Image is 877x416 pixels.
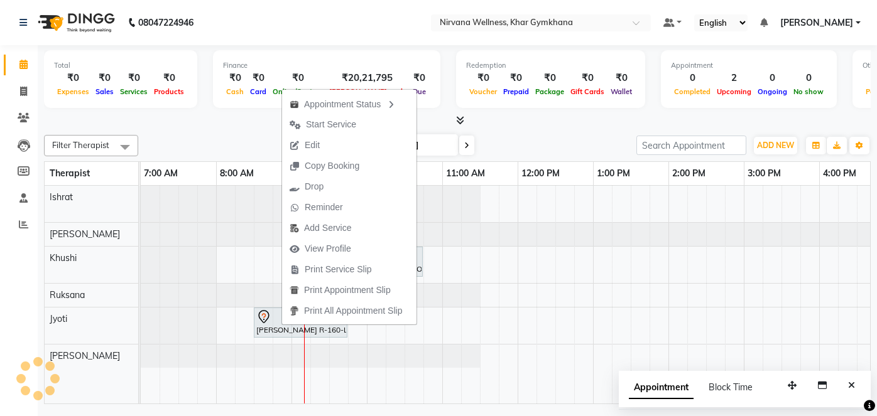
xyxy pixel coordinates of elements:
[54,60,187,71] div: Total
[54,71,92,85] div: ₹0
[780,16,853,29] span: [PERSON_NAME]
[305,201,343,214] span: Reminder
[594,164,633,183] a: 1:00 PM
[290,306,299,316] img: printall.png
[50,313,67,324] span: Jyoti
[567,71,607,85] div: ₹0
[754,137,797,154] button: ADD NEW
[50,228,120,240] span: [PERSON_NAME]
[305,180,324,193] span: Drop
[466,60,635,71] div: Redemption
[290,223,299,233] img: add-service.png
[50,191,73,203] span: Ishrat
[410,87,429,96] span: Due
[247,87,270,96] span: Card
[50,289,85,301] span: Ruksana
[532,87,567,96] span: Package
[709,381,753,393] span: Block Time
[304,221,351,235] span: Add Service
[443,164,488,183] a: 11:00 AM
[607,87,635,96] span: Wallet
[306,118,356,131] span: Start Service
[500,71,532,85] div: ₹0
[117,87,151,96] span: Services
[50,350,120,361] span: [PERSON_NAME]
[466,71,500,85] div: ₹0
[326,87,408,96] span: [PERSON_NAME] cash
[304,304,402,317] span: Print All Appointment Slip
[500,87,532,96] span: Prepaid
[305,263,372,276] span: Print Service Slip
[820,164,859,183] a: 4:00 PM
[141,164,181,183] a: 7:00 AM
[754,87,790,96] span: Ongoing
[607,71,635,85] div: ₹0
[32,5,118,40] img: logo
[270,71,326,85] div: ₹0
[282,93,417,114] div: Appointment Status
[744,164,784,183] a: 3:00 PM
[671,60,827,71] div: Appointment
[636,136,746,155] input: Search Appointment
[138,5,193,40] b: 08047224946
[390,136,453,155] input: 2025-09-04
[151,71,187,85] div: ₹0
[52,140,109,150] span: Filter Therapist
[223,87,247,96] span: Cash
[790,71,827,85] div: 0
[790,87,827,96] span: No show
[532,71,567,85] div: ₹0
[305,242,351,255] span: View Profile
[223,71,247,85] div: ₹0
[671,87,714,96] span: Completed
[92,71,117,85] div: ₹0
[842,376,861,395] button: Close
[270,87,326,96] span: Online/Custom
[304,284,391,297] span: Print Appointment Slip
[567,87,607,96] span: Gift Cards
[714,87,754,96] span: Upcoming
[669,164,709,183] a: 2:00 PM
[305,159,359,173] span: Copy Booking
[305,139,320,152] span: Edit
[117,71,151,85] div: ₹0
[151,87,187,96] span: Products
[247,71,270,85] div: ₹0
[54,87,92,96] span: Expenses
[754,71,790,85] div: 0
[290,100,299,109] img: apt_status.png
[326,71,408,85] div: ₹20,21,795
[255,309,346,336] div: [PERSON_NAME] R-160-L, TK03, 08:30 AM-09:45 AM, Swedish / Aroma / Deep tissue- 60 min
[518,164,563,183] a: 12:00 PM
[50,168,90,179] span: Therapist
[223,60,430,71] div: Finance
[408,71,430,85] div: ₹0
[629,376,694,399] span: Appointment
[290,285,299,295] img: printapt.png
[757,141,794,150] span: ADD NEW
[50,252,77,264] span: Khushi
[671,71,714,85] div: 0
[217,164,257,183] a: 8:00 AM
[92,87,117,96] span: Sales
[466,87,500,96] span: Voucher
[714,71,754,85] div: 2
